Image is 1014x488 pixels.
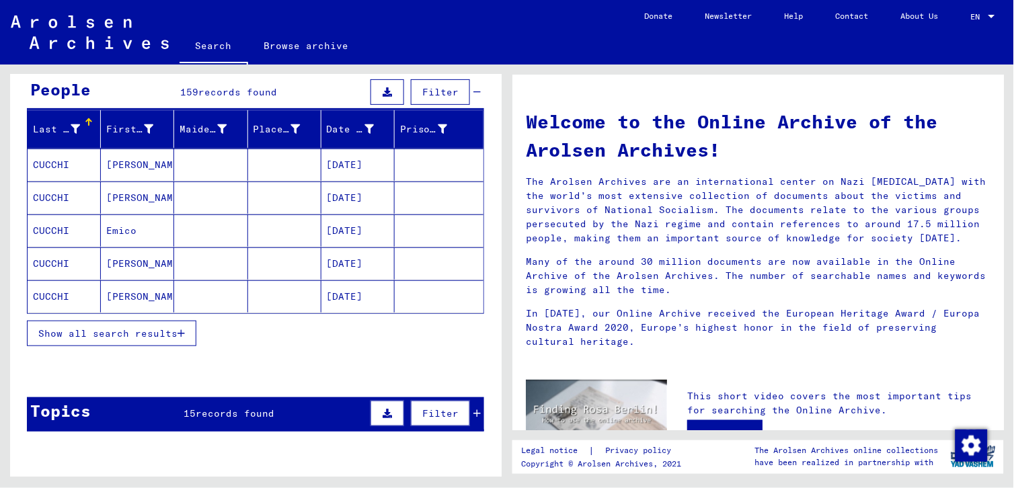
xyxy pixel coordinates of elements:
[395,110,483,148] mat-header-cell: Prisoner #
[101,110,174,148] mat-header-cell: First Name
[321,247,395,280] mat-cell: [DATE]
[400,122,447,136] div: Prisoner #
[106,118,173,140] div: First Name
[687,389,990,417] p: This short video covers the most important tips for searching the Online Archive.
[33,122,80,136] div: Last Name
[971,12,986,22] span: EN
[28,110,101,148] mat-header-cell: Last Name
[106,122,153,136] div: First Name
[101,181,174,214] mat-cell: [PERSON_NAME]
[248,30,365,62] a: Browse archive
[594,444,687,458] a: Privacy policy
[422,86,459,98] span: Filter
[28,149,101,181] mat-cell: CUCCHI
[101,214,174,247] mat-cell: Emico
[321,280,395,313] mat-cell: [DATE]
[411,401,470,426] button: Filter
[27,321,196,346] button: Show all search results
[526,175,990,245] p: The Arolsen Archives are an international center on Nazi [MEDICAL_DATA] with the world’s most ext...
[521,444,687,458] div: |
[180,122,227,136] div: Maiden Name
[199,86,278,98] span: records found
[28,181,101,214] mat-cell: CUCCHI
[400,118,467,140] div: Prisoner #
[30,399,91,423] div: Topics
[181,86,199,98] span: 159
[28,280,101,313] mat-cell: CUCCHI
[521,458,687,470] p: Copyright © Arolsen Archives, 2021
[30,77,91,101] div: People
[955,430,988,462] img: Change consent
[526,380,667,456] img: video.jpg
[28,214,101,247] mat-cell: CUCCHI
[180,118,247,140] div: Maiden Name
[755,456,939,469] p: have been realized in partnership with
[38,327,178,339] span: Show all search results
[11,15,169,49] img: Arolsen_neg.svg
[327,122,374,136] div: Date of Birth
[526,255,990,297] p: Many of the around 30 million documents are now available in the Online Archive of the Arolsen Ar...
[327,118,394,140] div: Date of Birth
[321,110,395,148] mat-header-cell: Date of Birth
[253,122,301,136] div: Place of Birth
[180,30,248,65] a: Search
[184,407,196,419] span: 15
[521,444,588,458] a: Legal notice
[321,181,395,214] mat-cell: [DATE]
[948,440,999,473] img: yv_logo.png
[28,247,101,280] mat-cell: CUCCHI
[248,110,321,148] mat-header-cell: Place of Birth
[101,149,174,181] mat-cell: [PERSON_NAME]
[196,407,274,419] span: records found
[321,149,395,181] mat-cell: [DATE]
[101,280,174,313] mat-cell: [PERSON_NAME]
[33,118,100,140] div: Last Name
[526,307,990,349] p: In [DATE], our Online Archive received the European Heritage Award / Europa Nostra Award 2020, Eu...
[687,420,763,447] a: Open video
[422,407,459,419] span: Filter
[321,214,395,247] mat-cell: [DATE]
[411,79,470,105] button: Filter
[955,429,987,461] div: Change consent
[174,110,247,148] mat-header-cell: Maiden Name
[526,108,990,164] h1: Welcome to the Online Archive of the Arolsen Archives!
[253,118,321,140] div: Place of Birth
[755,444,939,456] p: The Arolsen Archives online collections
[101,247,174,280] mat-cell: [PERSON_NAME]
